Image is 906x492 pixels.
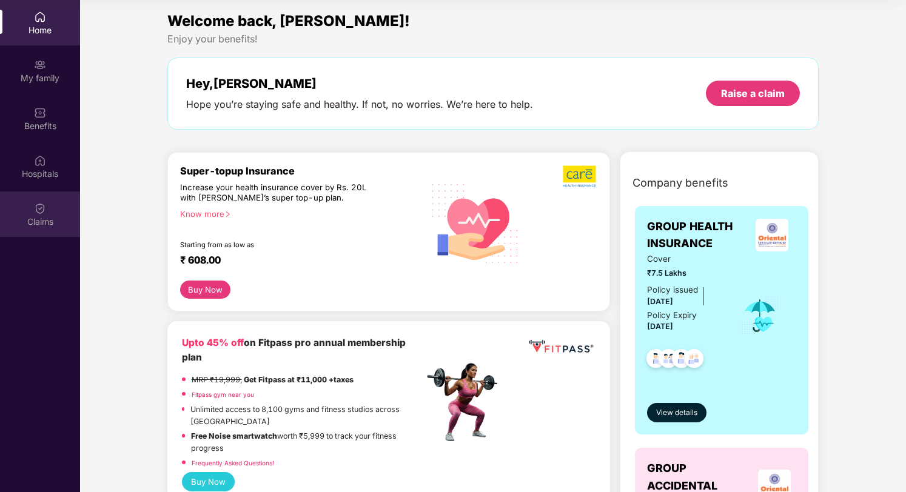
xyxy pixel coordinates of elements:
[756,219,788,251] img: insurerLogo
[180,254,412,268] div: ₹ 608.00
[647,218,747,253] span: GROUP HEALTH INSURANCE
[34,107,46,119] img: svg+xml;base64,PHN2ZyBpZD0iQmVuZWZpdHMiIHhtbG5zPSJodHRwOi8vd3d3LnczLm9yZy8yMDAwL3N2ZyIgd2lkdGg9Ij...
[192,391,254,398] a: Fitpass gym near you
[647,253,724,265] span: Cover
[182,337,406,363] b: on Fitpass pro annual membership plan
[633,175,728,191] span: Company benefits
[224,211,231,218] span: right
[180,209,417,218] div: Know more
[186,98,533,111] div: Hope you’re staying safe and healthy. If not, no worries. We’re here to help.
[666,345,696,375] img: svg+xml;base64,PHN2ZyB4bWxucz0iaHR0cDovL3d3dy53My5vcmcvMjAwMC9zdmciIHdpZHRoPSI0OC45NDMiIGhlaWdodD...
[654,345,683,375] img: svg+xml;base64,PHN2ZyB4bWxucz0iaHR0cDovL3d3dy53My5vcmcvMjAwMC9zdmciIHdpZHRoPSI0OC45MTUiIGhlaWdodD...
[647,309,697,322] div: Policy Expiry
[191,430,423,454] p: worth ₹5,999 to track your fitness progress
[721,87,785,100] div: Raise a claim
[647,297,673,306] span: [DATE]
[167,12,410,30] span: Welcome back, [PERSON_NAME]!
[647,284,698,296] div: Policy issued
[740,296,780,336] img: icon
[167,33,819,45] div: Enjoy your benefits!
[34,202,46,214] img: svg+xml;base64,PHN2ZyBpZD0iQ2xhaW0iIHhtbG5zPSJodHRwOi8vd3d3LnczLm9yZy8yMDAwL3N2ZyIgd2lkdGg9IjIwIi...
[641,345,671,375] img: svg+xml;base64,PHN2ZyB4bWxucz0iaHR0cDovL3d3dy53My5vcmcvMjAwMC9zdmciIHdpZHRoPSI0OC45NDMiIGhlaWdodD...
[34,155,46,167] img: svg+xml;base64,PHN2ZyBpZD0iSG9zcGl0YWxzIiB4bWxucz0iaHR0cDovL3d3dy53My5vcmcvMjAwMC9zdmciIHdpZHRoPS...
[647,322,673,331] span: [DATE]
[182,472,235,491] button: Buy Now
[679,345,709,375] img: svg+xml;base64,PHN2ZyB4bWxucz0iaHR0cDovL3d3dy53My5vcmcvMjAwMC9zdmciIHdpZHRoPSI0OC45NDMiIGhlaWdodD...
[186,76,533,91] div: Hey, [PERSON_NAME]
[191,431,277,440] strong: Free Noise smartwatch
[180,182,371,204] div: Increase your health insurance cover by Rs. 20L with [PERSON_NAME]’s super top-up plan.
[34,59,46,71] img: svg+xml;base64,PHN2ZyB3aWR0aD0iMjAiIGhlaWdodD0iMjAiIHZpZXdCb3g9IjAgMCAyMCAyMCIgZmlsbD0ibm9uZSIgeG...
[180,165,424,177] div: Super-topup Insurance
[563,165,597,188] img: b5dec4f62d2307b9de63beb79f102df3.png
[192,375,242,384] del: MRP ₹19,999,
[180,281,230,299] button: Buy Now
[647,403,706,422] button: View details
[526,336,596,357] img: fppp.png
[34,11,46,23] img: svg+xml;base64,PHN2ZyBpZD0iSG9tZSIgeG1sbnM9Imh0dHA6Ly93d3cudzMub3JnLzIwMDAvc3ZnIiB3aWR0aD0iMjAiIG...
[180,241,372,249] div: Starting from as low as
[656,407,697,419] span: View details
[182,337,244,348] b: Upto 45% off
[647,267,724,279] span: ₹7.5 Lakhs
[423,170,528,276] img: svg+xml;base64,PHN2ZyB4bWxucz0iaHR0cDovL3d3dy53My5vcmcvMjAwMC9zdmciIHhtbG5zOnhsaW5rPSJodHRwOi8vd3...
[192,459,274,467] a: Frequently Asked Questions!
[190,404,423,427] p: Unlimited access to 8,100 gyms and fitness studios across [GEOGRAPHIC_DATA]
[244,375,354,384] strong: Get Fitpass at ₹11,000 +taxes
[423,360,508,445] img: fpp.png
